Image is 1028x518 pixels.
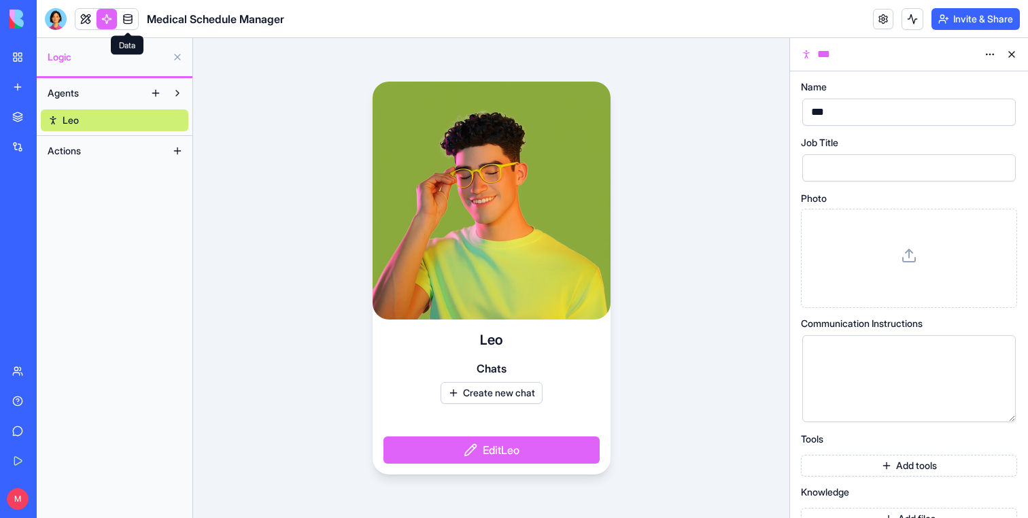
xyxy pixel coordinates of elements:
[41,82,145,104] button: Agents
[801,194,827,203] span: Photo
[48,144,81,158] span: Actions
[48,50,167,64] span: Logic
[10,10,94,29] img: logo
[63,114,79,127] span: Leo
[477,360,507,377] span: Chats
[801,138,838,148] span: Job Title
[48,86,79,100] span: Agents
[147,11,284,27] span: Medical Schedule Manager
[41,109,188,131] a: Leo
[441,382,543,404] button: Create new chat
[931,8,1020,30] button: Invite & Share
[801,319,923,328] span: Communication Instructions
[7,488,29,510] span: M
[801,82,827,92] span: Name
[383,436,600,464] button: EditLeo
[480,330,502,349] h4: Leo
[41,140,167,162] button: Actions
[801,455,1017,477] button: Add tools
[801,434,823,444] span: Tools
[801,487,849,497] span: Knowledge
[111,36,143,55] div: Data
